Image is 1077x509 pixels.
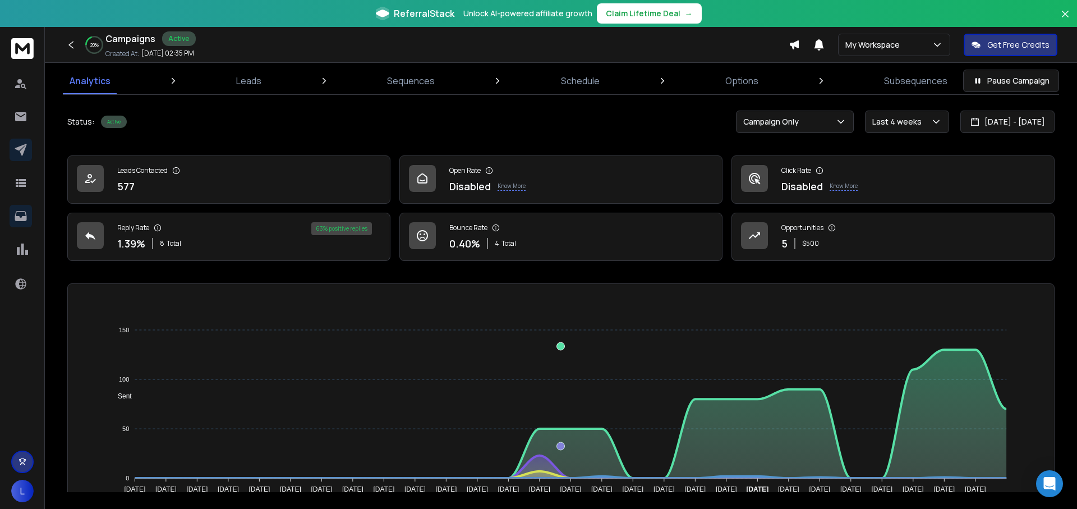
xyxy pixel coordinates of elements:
[743,116,803,127] p: Campaign Only
[529,485,550,493] tspan: [DATE]
[374,485,395,493] tspan: [DATE]
[716,485,737,493] tspan: [DATE]
[105,32,155,45] h1: Campaigns
[934,485,955,493] tspan: [DATE]
[119,327,129,333] tspan: 150
[561,74,600,88] p: Schedule
[498,485,519,493] tspan: [DATE]
[394,7,454,20] span: ReferralStack
[560,485,582,493] tspan: [DATE]
[781,178,823,194] p: Disabled
[117,178,135,194] p: 577
[11,480,34,502] button: L
[160,239,164,248] span: 8
[449,223,487,232] p: Bounce Rate
[380,67,441,94] a: Sequences
[117,223,149,232] p: Reply Rate
[623,485,644,493] tspan: [DATE]
[877,67,954,94] a: Subsequences
[725,74,758,88] p: Options
[67,116,94,127] p: Status:
[903,485,924,493] tspan: [DATE]
[830,182,858,191] p: Know More
[1058,7,1073,34] button: Close banner
[449,178,491,194] p: Disabled
[387,74,435,88] p: Sequences
[117,166,168,175] p: Leads Contacted
[1036,470,1063,497] div: Open Intercom Messenger
[498,182,526,191] p: Know More
[155,485,177,493] tspan: [DATE]
[167,239,181,248] span: Total
[809,485,831,493] tspan: [DATE]
[963,70,1059,92] button: Pause Campaign
[781,223,823,232] p: Opportunities
[67,213,390,261] a: Reply Rate1.39%8Total63% positive replies
[449,166,481,175] p: Open Rate
[449,236,480,251] p: 0.40 %
[311,485,333,493] tspan: [DATE]
[731,155,1055,204] a: Click RateDisabledKnow More
[653,485,675,493] tspan: [DATE]
[781,166,811,175] p: Click Rate
[67,155,390,204] a: Leads Contacted577
[802,239,819,248] p: $ 500
[105,49,139,58] p: Created At:
[463,8,592,19] p: Unlock AI-powered affiliate growth
[109,492,154,500] span: Total Opens
[845,39,904,51] p: My Workspace
[109,392,132,400] span: Sent
[90,42,99,48] p: 20 %
[719,67,765,94] a: Options
[960,111,1055,133] button: [DATE] - [DATE]
[162,31,196,46] div: Active
[685,485,706,493] tspan: [DATE]
[229,67,268,94] a: Leads
[63,67,117,94] a: Analytics
[987,39,1050,51] p: Get Free Credits
[872,485,893,493] tspan: [DATE]
[467,485,488,493] tspan: [DATE]
[778,485,799,493] tspan: [DATE]
[101,116,127,128] div: Active
[141,49,194,58] p: [DATE] 02:35 PM
[591,485,613,493] tspan: [DATE]
[964,34,1057,56] button: Get Free Credits
[781,236,788,251] p: 5
[884,74,947,88] p: Subsequences
[685,8,693,19] span: →
[872,116,926,127] p: Last 4 weeks
[117,236,145,251] p: 1.39 %
[501,239,516,248] span: Total
[311,222,372,235] div: 63 % positive replies
[495,239,499,248] span: 4
[342,485,363,493] tspan: [DATE]
[249,485,270,493] tspan: [DATE]
[747,485,769,493] tspan: [DATE]
[965,485,986,493] tspan: [DATE]
[236,74,261,88] p: Leads
[404,485,426,493] tspan: [DATE]
[436,485,457,493] tspan: [DATE]
[125,485,146,493] tspan: [DATE]
[70,74,111,88] p: Analytics
[122,425,129,432] tspan: 50
[280,485,301,493] tspan: [DATE]
[731,213,1055,261] a: Opportunities5$500
[126,475,130,482] tspan: 0
[399,213,722,261] a: Bounce Rate0.40%4Total
[554,67,606,94] a: Schedule
[840,485,862,493] tspan: [DATE]
[399,155,722,204] a: Open RateDisabledKnow More
[119,376,129,383] tspan: 100
[218,485,239,493] tspan: [DATE]
[187,485,208,493] tspan: [DATE]
[597,3,702,24] button: Claim Lifetime Deal→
